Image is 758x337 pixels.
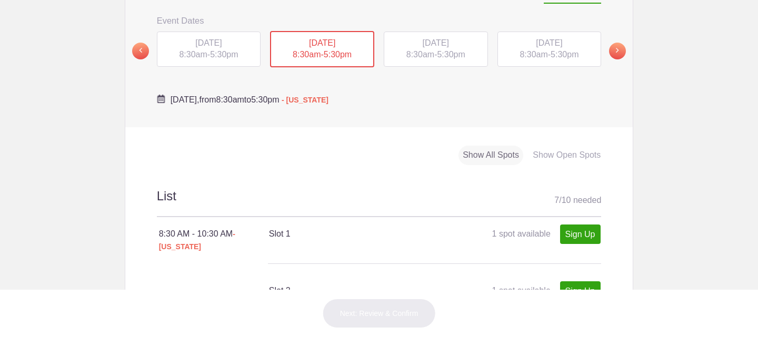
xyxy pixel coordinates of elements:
[171,95,328,104] span: from to
[195,38,222,47] span: [DATE]
[492,286,551,295] span: 1 spot available
[497,31,602,68] button: [DATE] 8:30am-5:30pm
[216,95,244,104] span: 8:30am
[492,229,551,238] span: 1 spot available
[324,50,352,59] span: 5:30pm
[423,38,449,47] span: [DATE]
[157,13,602,28] h3: Event Dates
[560,224,601,244] a: Sign Up
[251,95,279,104] span: 5:30pm
[269,284,434,297] h4: Slot 2
[406,50,434,59] span: 8:30am
[383,31,488,68] button: [DATE] 8:30am-5:30pm
[497,32,602,67] div: -
[159,230,235,251] span: - [US_STATE]
[270,31,374,68] div: -
[269,228,434,240] h4: Slot 1
[384,32,488,67] div: -
[528,146,605,165] div: Show Open Spots
[171,95,200,104] span: [DATE],
[157,32,261,67] div: -
[270,30,375,68] button: [DATE] 8:30am-5:30pm
[157,187,602,217] h2: List
[559,196,561,205] span: /
[293,50,321,59] span: 8:30am
[323,299,436,328] button: Next: Review & Confirm
[560,281,601,301] a: Sign Up
[157,95,165,103] img: Cal purple
[458,146,523,165] div: Show All Spots
[551,50,579,59] span: 5:30pm
[437,50,465,59] span: 5:30pm
[282,96,328,104] span: - [US_STATE]
[536,38,562,47] span: [DATE]
[210,50,238,59] span: 5:30pm
[520,50,547,59] span: 8:30am
[179,50,207,59] span: 8:30am
[156,31,262,68] button: [DATE] 8:30am-5:30pm
[309,38,335,47] span: [DATE]
[554,192,601,208] div: 7 10 needed
[159,228,269,253] div: 8:30 AM - 10:30 AM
